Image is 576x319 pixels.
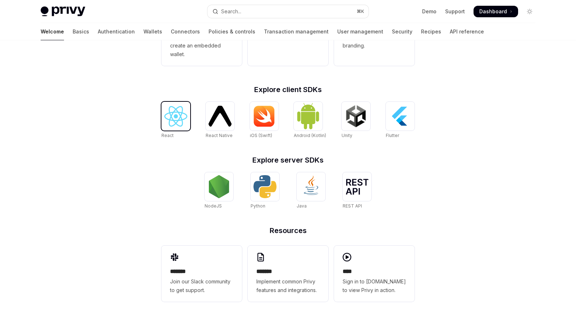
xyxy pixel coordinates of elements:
[421,23,441,40] a: Recipes
[264,23,329,40] a: Transaction management
[389,105,412,128] img: Flutter
[334,246,415,302] a: ****Sign in to [DOMAIN_NAME] to view Privy in action.
[343,203,362,209] span: REST API
[248,246,328,302] a: **** **Implement common Privy features and integrations.
[343,277,406,295] span: Sign in to [DOMAIN_NAME] to view Privy in action.
[297,102,320,129] img: Android (Kotlin)
[343,172,371,210] a: REST APIREST API
[73,23,89,40] a: Basics
[161,227,415,234] h2: Resources
[161,156,415,164] h2: Explore server SDKs
[221,7,241,16] div: Search...
[450,23,484,40] a: API reference
[207,175,230,198] img: NodeJS
[250,133,272,138] span: iOS (Swift)
[171,23,200,40] a: Connectors
[98,23,135,40] a: Authentication
[474,6,518,17] a: Dashboard
[206,102,234,139] a: React NativeReact Native
[161,86,415,93] h2: Explore client SDKs
[161,133,174,138] span: React
[253,175,276,198] img: Python
[386,102,415,139] a: FlutterFlutter
[205,203,222,209] span: NodeJS
[143,23,162,40] a: Wallets
[342,102,370,139] a: UnityUnity
[206,133,233,138] span: React Native
[251,203,265,209] span: Python
[207,5,369,18] button: Open search
[337,23,383,40] a: User management
[392,23,412,40] a: Security
[297,203,307,209] span: Java
[41,6,85,17] img: light logo
[161,246,242,302] a: **** **Join our Slack community to get support.
[164,106,187,127] img: React
[479,8,507,15] span: Dashboard
[445,8,465,15] a: Support
[209,23,255,40] a: Policies & controls
[41,23,64,40] a: Welcome
[250,102,279,139] a: iOS (Swift)iOS (Swift)
[256,277,320,295] span: Implement common Privy features and integrations.
[386,133,399,138] span: Flutter
[294,133,326,138] span: Android (Kotlin)
[170,24,233,59] span: Use the React SDK to authenticate a user and create an embedded wallet.
[297,172,325,210] a: JavaJava
[209,106,232,126] img: React Native
[357,9,364,14] span: ⌘ K
[205,172,233,210] a: NodeJSNodeJS
[251,172,279,210] a: PythonPython
[422,8,436,15] a: Demo
[300,175,323,198] img: Java
[294,102,326,139] a: Android (Kotlin)Android (Kotlin)
[346,179,369,195] img: REST API
[161,102,190,139] a: ReactReact
[170,277,233,295] span: Join our Slack community to get support.
[344,105,367,128] img: Unity
[342,133,352,138] span: Unity
[524,6,535,17] button: Toggle dark mode
[253,105,276,127] img: iOS (Swift)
